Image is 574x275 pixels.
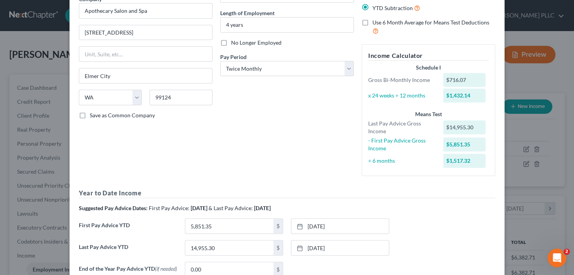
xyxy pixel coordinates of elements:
div: - First Pay Advice Gross Income [364,137,439,152]
span: (if needed) [155,265,177,272]
div: $1,517.32 [443,154,486,168]
div: ÷ 6 months [364,157,439,165]
a: [DATE] [291,240,389,255]
input: Enter zip... [150,90,212,105]
span: Save as Common Company [90,112,155,118]
strong: [DATE] [254,205,271,211]
div: $14,955.30 [443,120,486,134]
input: 0.00 [185,240,273,255]
span: YTD Subtraction [372,5,413,11]
div: Gross Bi-Monthly Income [364,76,439,84]
strong: Suggested Pay Advice Dates: [79,205,148,211]
div: $ [273,219,283,233]
div: $ [273,240,283,255]
iframe: Intercom live chat [548,249,566,267]
h5: Income Calculator [368,51,489,61]
div: $716.07 [443,73,486,87]
span: Pay Period [220,54,247,60]
input: Enter city... [79,68,212,83]
label: Length of Employment [220,9,275,17]
div: Means Test [368,110,489,118]
div: Last Pay Advice Gross Income [364,120,439,135]
input: Unit, Suite, etc... [79,47,212,61]
label: First Pay Advice YTD [75,218,181,240]
input: ex: 2 years [221,17,353,32]
input: Search company by name... [79,3,212,19]
span: 2 [564,249,570,255]
h5: Year to Date Income [79,188,495,198]
a: [DATE] [291,219,389,233]
strong: [DATE] [191,205,207,211]
div: $5,851.35 [443,137,486,151]
div: x 24 weeks ÷ 12 months [364,92,439,99]
span: No Longer Employed [231,39,282,46]
label: Last Pay Advice YTD [75,240,181,262]
div: Schedule I [368,64,489,71]
span: & Last Pay Advice: [209,205,253,211]
span: First Pay Advice: [149,205,190,211]
input: Enter address... [79,25,212,40]
input: 0.00 [185,219,273,233]
div: $1,432.14 [443,89,486,103]
span: Use 6 Month Average for Means Test Deductions [372,19,489,26]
